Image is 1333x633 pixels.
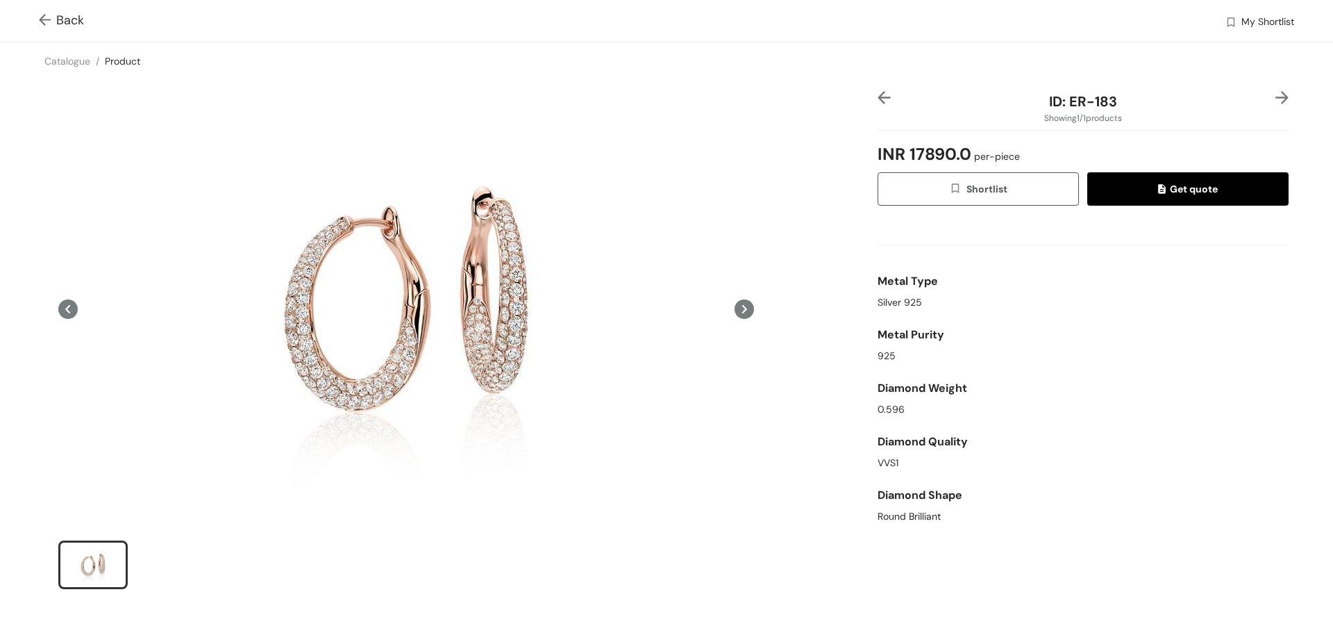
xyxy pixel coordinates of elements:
img: Go back [39,14,56,28]
img: quote [1158,184,1170,197]
span: Back [39,11,84,30]
button: wishlistShortlist [878,172,1079,206]
div: 0.596 [878,402,1289,417]
a: Catalogue [44,55,90,67]
div: Metal Purity [878,321,1289,349]
div: VVS1 [878,456,1289,470]
span: per-piece [971,150,1020,163]
img: wishlist [949,182,966,197]
span: Shortlist [949,181,1007,197]
a: Product [105,55,140,67]
div: Round Brilliant [878,509,1289,524]
span: My Shortlist [1241,15,1294,31]
div: 925 [878,349,1289,363]
span: Get quote [1158,181,1218,197]
div: Metal Type [878,268,1289,295]
img: right [1275,91,1289,104]
span: ID: ER-183 [1049,92,1117,110]
div: Diamond Weight [878,375,1289,402]
li: slide item 1 [58,541,128,589]
div: Diamond Quality [878,428,1289,456]
div: Diamond Shape [878,482,1289,509]
div: Silver 925 [878,295,1289,310]
img: left [878,91,891,104]
span: / [96,55,99,67]
button: quoteGet quote [1087,172,1289,206]
span: Showing 1 / 1 products [1044,112,1122,124]
span: INR 17890.0 [878,136,1020,172]
img: wishlist [1225,16,1237,31]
